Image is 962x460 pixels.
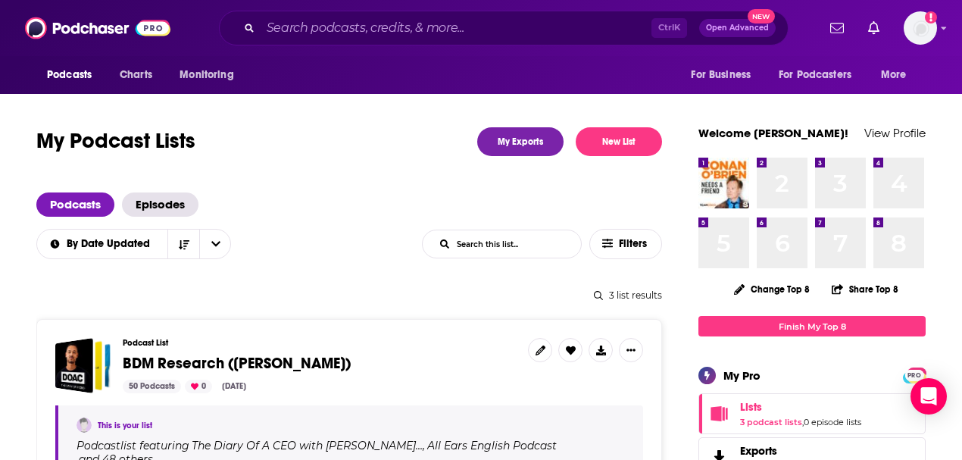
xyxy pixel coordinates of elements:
[110,61,161,89] a: Charts
[905,370,923,381] span: PRO
[740,444,777,458] span: Exports
[427,440,557,452] h4: All Ears English Podcast
[740,417,802,427] a: 3 podcast lists
[680,61,770,89] button: open menu
[180,64,233,86] span: Monitoring
[25,14,170,42] img: Podchaser - Follow, Share and Rate Podcasts
[904,11,937,45] img: User Profile
[169,61,253,89] button: open menu
[120,64,152,86] span: Charts
[216,380,252,393] div: [DATE]
[192,440,423,452] h4: The Diary Of A CEO with [PERSON_NAME]…
[802,417,804,427] span: ,
[831,274,899,304] button: Share Top 8
[36,229,231,259] h2: Choose List sort
[925,11,937,23] svg: Add a profile image
[698,158,749,208] img: Conan O’Brien Needs A Friend
[36,239,168,249] button: open menu
[704,403,734,424] a: Lists
[905,369,923,380] a: PRO
[748,9,775,23] span: New
[904,11,937,45] span: Logged in as vjacobi
[477,127,564,156] a: My Exports
[423,439,425,452] span: ,
[219,11,789,45] div: Search podcasts, credits, & more...
[123,355,351,372] a: BDM Research ([PERSON_NAME])
[199,230,231,258] button: open menu
[699,19,776,37] button: Open AdvancedNew
[123,338,516,348] h3: Podcast List
[576,127,662,156] button: New List
[804,417,861,427] a: 0 episode lists
[185,380,212,393] div: 0
[47,64,92,86] span: Podcasts
[862,15,885,41] a: Show notifications dropdown
[740,400,762,414] span: Lists
[864,126,926,140] a: View Profile
[261,16,651,40] input: Search podcasts, credits, & more...
[122,192,198,217] a: Episodes
[36,61,111,89] button: open menu
[779,64,851,86] span: For Podcasters
[904,11,937,45] button: Show profile menu
[67,239,155,249] span: By Date Updated
[55,338,111,393] a: BDM Research (Vincent)
[36,289,662,301] div: 3 list results
[123,354,351,373] span: BDM Research ([PERSON_NAME])
[36,127,195,156] h1: My Podcast Lists
[725,280,819,299] button: Change Top 8
[691,64,751,86] span: For Business
[723,368,761,383] div: My Pro
[706,24,769,32] span: Open Advanced
[698,126,848,140] a: Welcome [PERSON_NAME]!
[77,418,92,433] img: Vincent Jacobi
[189,440,423,452] a: The Diary Of A CEO with [PERSON_NAME]…
[910,378,947,415] div: Open Intercom Messenger
[123,380,181,393] div: 50 Podcasts
[167,230,199,258] button: Sort Direction
[425,440,557,452] a: All Ears English Podcast
[698,393,926,434] span: Lists
[740,400,861,414] a: Lists
[651,18,687,38] span: Ctrl K
[824,15,850,41] a: Show notifications dropdown
[619,239,649,249] span: Filters
[589,229,662,259] button: Filters
[870,61,926,89] button: open menu
[98,421,152,430] a: This is your list
[36,192,114,217] a: Podcasts
[698,316,926,336] a: Finish My Top 8
[881,64,907,86] span: More
[769,61,873,89] button: open menu
[619,338,643,362] button: Show More Button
